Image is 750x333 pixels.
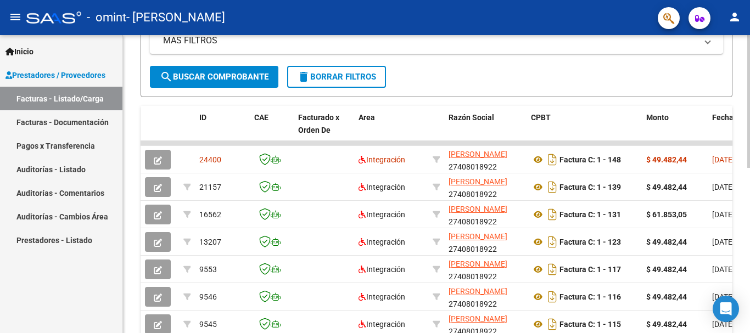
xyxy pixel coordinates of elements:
[545,261,559,278] i: Descargar documento
[646,238,687,246] strong: $ 49.482,44
[712,265,735,274] span: [DATE]
[712,183,735,191] span: [DATE]
[449,258,522,281] div: 27408018922
[160,70,173,83] mat-icon: search
[449,285,522,308] div: 27408018922
[359,155,405,164] span: Integración
[449,287,507,296] span: [PERSON_NAME]
[359,113,375,122] span: Area
[195,106,250,154] datatable-header-cell: ID
[359,210,405,219] span: Integración
[199,265,217,274] span: 9553
[297,72,376,82] span: Borrar Filtros
[712,210,735,219] span: [DATE]
[9,10,22,24] mat-icon: menu
[294,106,354,154] datatable-header-cell: Facturado x Orden De
[646,155,687,164] strong: $ 49.482,44
[712,292,735,301] span: [DATE]
[444,106,527,154] datatable-header-cell: Razón Social
[449,176,522,199] div: 27408018922
[545,288,559,306] i: Descargar documento
[449,148,522,171] div: 27408018922
[713,296,739,322] div: Open Intercom Messenger
[5,46,33,58] span: Inicio
[545,178,559,196] i: Descargar documento
[646,210,687,219] strong: $ 61.853,05
[559,183,621,191] strong: Factura C: 1 - 139
[354,106,428,154] datatable-header-cell: Area
[449,314,507,323] span: [PERSON_NAME]
[359,183,405,191] span: Integración
[250,106,294,154] datatable-header-cell: CAE
[559,155,621,164] strong: Factura C: 1 - 148
[150,27,723,54] mat-expansion-panel-header: MAS FILTROS
[199,155,221,164] span: 24400
[728,10,741,24] mat-icon: person
[199,210,221,219] span: 16562
[199,320,217,329] span: 9545
[545,151,559,168] i: Descargar documento
[199,113,206,122] span: ID
[559,265,621,274] strong: Factura C: 1 - 117
[646,113,669,122] span: Monto
[163,35,697,47] mat-panel-title: MAS FILTROS
[359,238,405,246] span: Integración
[646,292,687,301] strong: $ 49.482,44
[287,66,386,88] button: Borrar Filtros
[359,320,405,329] span: Integración
[712,155,735,164] span: [DATE]
[297,70,310,83] mat-icon: delete
[449,259,507,268] span: [PERSON_NAME]
[449,150,507,159] span: [PERSON_NAME]
[531,113,551,122] span: CPBT
[5,69,105,81] span: Prestadores / Proveedores
[199,238,221,246] span: 13207
[449,177,507,186] span: [PERSON_NAME]
[150,66,278,88] button: Buscar Comprobante
[646,183,687,191] strong: $ 49.482,44
[449,205,507,213] span: [PERSON_NAME]
[559,320,621,329] strong: Factura C: 1 - 115
[449,230,522,253] div: 27408018922
[359,292,405,301] span: Integración
[449,232,507,241] span: [PERSON_NAME]
[545,206,559,223] i: Descargar documento
[449,113,494,122] span: Razón Social
[449,203,522,226] div: 27408018922
[545,315,559,333] i: Descargar documento
[642,106,708,154] datatable-header-cell: Monto
[712,238,735,246] span: [DATE]
[298,113,339,134] span: Facturado x Orden De
[527,106,642,154] datatable-header-cell: CPBT
[559,292,621,301] strong: Factura C: 1 - 116
[646,265,687,274] strong: $ 49.482,44
[199,183,221,191] span: 21157
[87,5,126,30] span: - omint
[254,113,268,122] span: CAE
[712,320,735,329] span: [DATE]
[559,210,621,219] strong: Factura C: 1 - 131
[199,292,217,301] span: 9546
[646,320,687,329] strong: $ 49.482,44
[126,5,225,30] span: - [PERSON_NAME]
[160,72,268,82] span: Buscar Comprobante
[559,238,621,246] strong: Factura C: 1 - 123
[545,233,559,251] i: Descargar documento
[359,265,405,274] span: Integración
